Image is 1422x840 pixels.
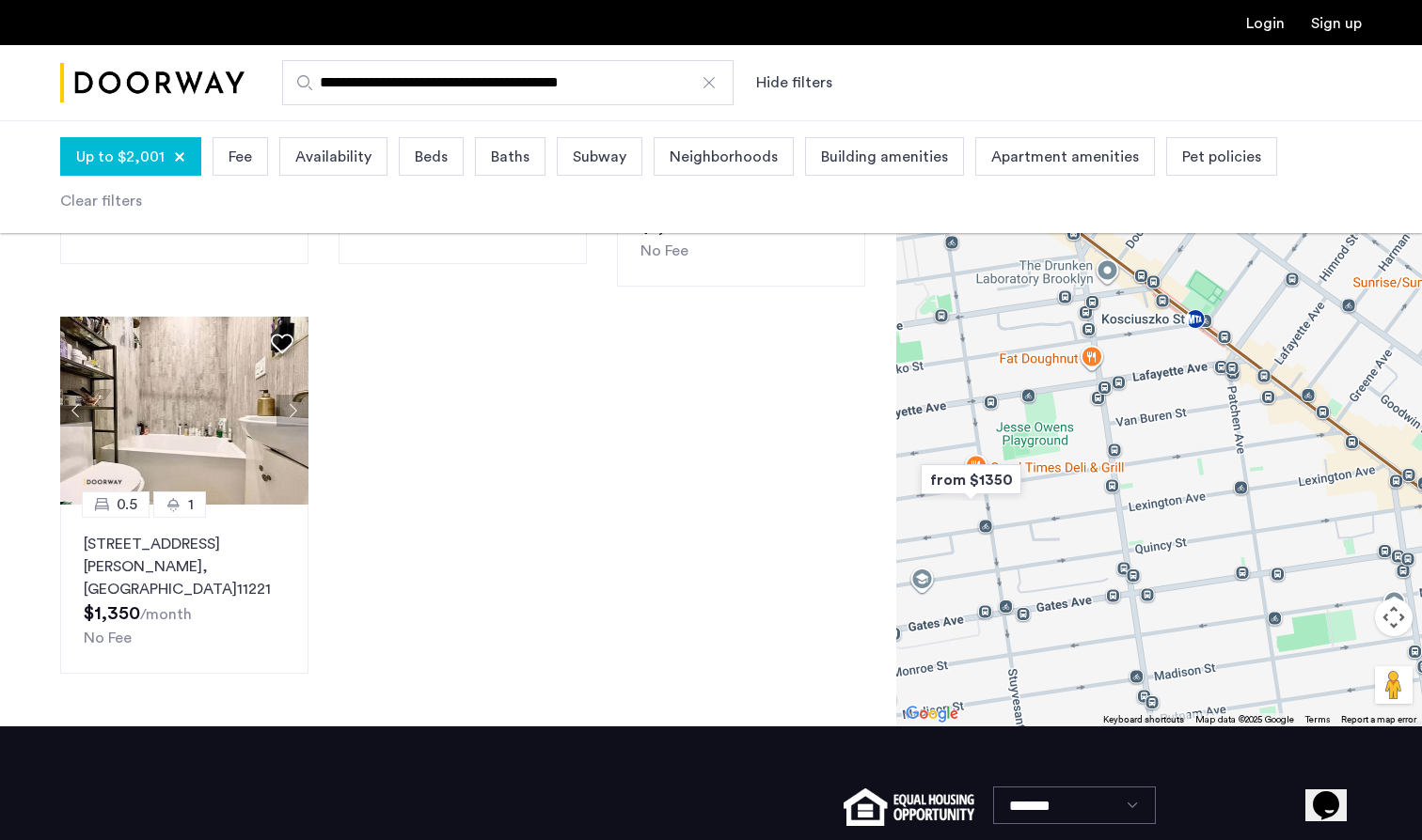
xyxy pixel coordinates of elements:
a: Terms (opens in new tab) [1305,713,1330,726]
span: Apartment amenities [991,146,1139,168]
button: Keyboard shortcuts [1103,713,1184,726]
button: Map camera controls [1375,599,1413,636]
button: Drag Pegman onto the map to open Street View [1375,666,1413,704]
span: No Fee [640,243,688,258]
span: 1 [188,493,194,516]
span: No Fee [84,630,132,646]
span: Subway [573,146,626,168]
img: equal-housing.png [844,788,974,826]
div: Clear filters [60,190,142,212]
a: Registration [1311,16,1362,31]
img: Google [901,702,963,726]
span: Fee [229,146,252,168]
span: Availability [295,146,371,168]
select: Language select [993,786,1156,824]
button: Previous apartment [60,395,92,427]
div: from $1350 [913,459,1029,501]
img: 2016_638508057420984164.jpeg [60,317,308,505]
a: Login [1246,16,1285,31]
span: Up to $2,001 [76,146,165,168]
img: logo [60,48,245,118]
a: Open this area in Google Maps (opens a new window) [901,702,963,726]
span: Pet policies [1182,146,1261,168]
p: [STREET_ADDRESS][PERSON_NAME] 11221 [84,533,285,600]
span: Neighborhoods [670,146,778,168]
a: Report a map error [1341,713,1416,726]
a: Cazamio Logo [60,48,245,118]
button: Next apartment [276,395,308,427]
iframe: chat widget [1305,765,1366,821]
span: Beds [415,146,448,168]
span: Map data ©2025 Google [1195,715,1294,724]
button: Show or hide filters [756,71,832,94]
span: Baths [491,146,529,168]
sub: /month [140,607,192,622]
span: Building amenities [821,146,948,168]
span: $1,350 [84,604,140,623]
span: 0.5 [117,493,137,516]
input: Apartment Search [282,60,734,105]
a: 0.51[STREET_ADDRESS][PERSON_NAME], [GEOGRAPHIC_DATA]11221No Fee [60,505,308,674]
